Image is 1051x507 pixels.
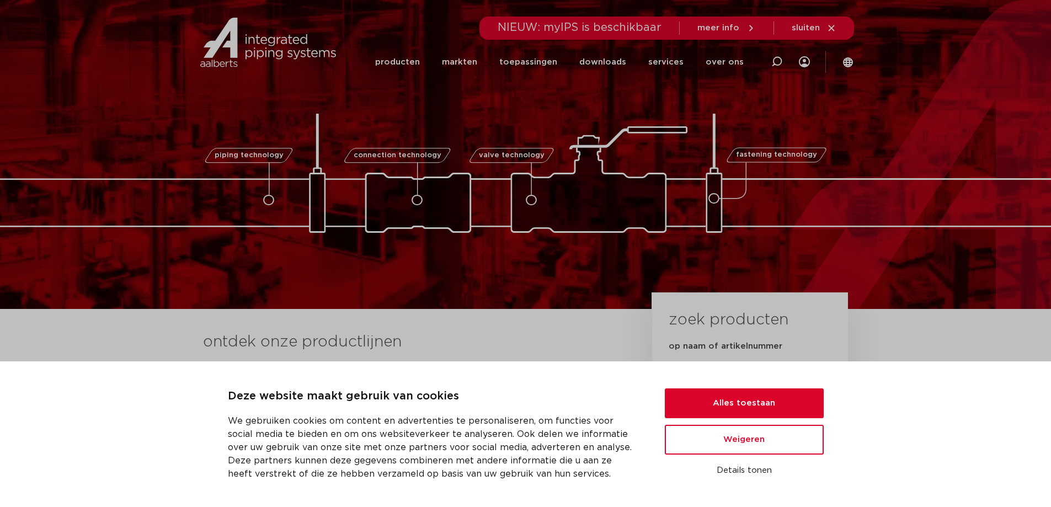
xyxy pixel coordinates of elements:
button: Alles toestaan [665,388,824,418]
button: Details tonen [665,461,824,480]
span: sluiten [792,24,820,32]
div: my IPS [799,40,810,84]
a: meer info [697,23,756,33]
span: piping technology [215,152,284,159]
h3: zoek producten [669,309,788,331]
p: We gebruiken cookies om content en advertenties te personaliseren, om functies voor social media ... [228,414,638,481]
span: meer info [697,24,739,32]
h3: ontdek onze productlijnen [203,331,615,353]
a: downloads [579,40,626,84]
a: sluiten [792,23,836,33]
span: valve technology [479,152,545,159]
p: Deze website maakt gebruik van cookies [228,388,638,405]
label: op naam of artikelnummer [669,341,782,352]
span: NIEUW: myIPS is beschikbaar [498,22,661,33]
nav: Menu [375,40,744,84]
a: over ons [706,40,744,84]
span: fastening technology [736,152,817,159]
button: Weigeren [665,425,824,455]
a: services [648,40,684,84]
span: connection technology [353,152,441,159]
a: markten [442,40,477,84]
a: producten [375,40,420,84]
a: toepassingen [499,40,557,84]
